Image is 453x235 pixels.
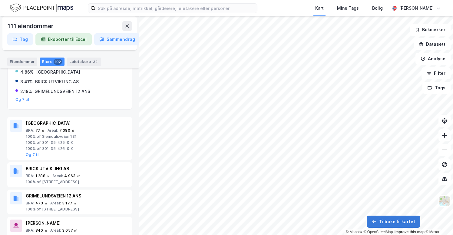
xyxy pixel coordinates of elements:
div: Eiendommer [7,58,37,66]
div: 100% of 301-35-426-0-0 [26,146,129,151]
button: Tags [422,82,451,94]
div: Areal : [48,128,58,133]
div: 100% of 301-35-425-0-0 [26,140,129,145]
div: 840 ㎡ [35,228,48,233]
button: Analyse [415,53,451,65]
button: Tilbake til kartet [367,216,420,228]
a: Mapbox [346,230,362,234]
div: BRICK UTVIKLING AS [35,78,79,85]
div: GRIMELUNDSVEIEN 12 ANS [35,88,90,95]
div: 4.86% [20,68,34,76]
button: Datasett [414,38,451,50]
div: 3.41% [20,78,33,85]
div: Eiere [40,58,64,66]
div: 32 [92,59,99,65]
div: 2.18% [20,88,32,95]
div: Mine Tags [337,5,359,12]
div: 3 177 ㎡ [62,201,77,206]
div: Areal : [50,201,61,206]
button: Og 7 til [26,152,40,157]
a: Improve this map [395,230,425,234]
div: [GEOGRAPHIC_DATA] [26,120,129,127]
div: 4 963 ㎡ [64,174,80,178]
button: Sammendrag [94,33,140,45]
iframe: Chat Widget [423,206,453,235]
button: Tag [7,33,33,45]
div: GRIMELUNDSVEIEN 12 ANS [26,192,129,200]
div: 111 eiendommer [7,21,55,31]
div: [PERSON_NAME] [26,220,129,227]
div: Areal : [50,228,61,233]
a: OpenStreetMap [364,230,393,234]
input: Søk på adresse, matrikkel, gårdeiere, leietakere eller personer [95,4,257,13]
div: Areal : [52,174,63,178]
img: Z [439,195,450,207]
div: 1 288 ㎡ [35,174,50,178]
div: [GEOGRAPHIC_DATA] [36,68,80,76]
button: Og 7 til [15,97,29,102]
div: BRA : [26,201,34,206]
div: 3 057 ㎡ [62,228,78,233]
div: 100% of [STREET_ADDRESS] [26,207,129,212]
div: BRA : [26,174,34,178]
div: 100% of [STREET_ADDRESS] [26,180,129,184]
button: Bokmerker [410,24,451,36]
div: Kart [315,5,324,12]
div: 77 ㎡ [35,128,45,133]
button: Eksporter til Excel [35,33,92,45]
div: [PERSON_NAME] [399,5,434,12]
div: 100% of Slemdalsveien 131 [26,134,129,139]
div: BRA : [26,228,34,233]
div: 7 080 ㎡ [59,128,75,133]
div: 192 [54,59,62,65]
div: BRICK UTVIKLING AS [26,165,129,172]
img: logo.f888ab2527a4732fd821a326f86c7f29.svg [10,3,73,13]
button: Filter [422,67,451,79]
div: BRA : [26,128,34,133]
div: Bolig [372,5,383,12]
div: 473 ㎡ [35,201,48,206]
div: Leietakere [67,58,101,66]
